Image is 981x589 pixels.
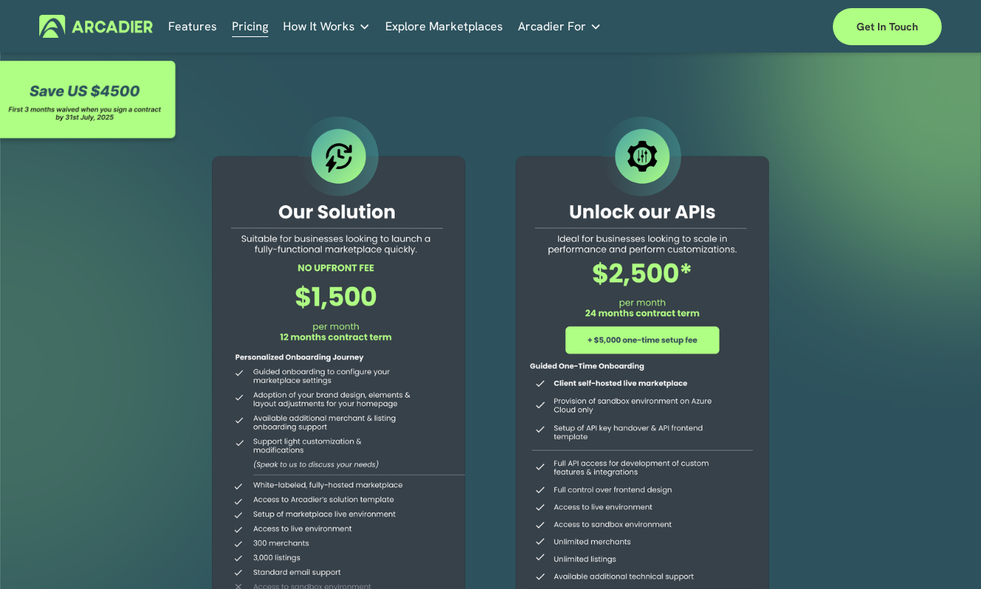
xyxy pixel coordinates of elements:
[39,15,153,38] img: Arcadier
[833,8,942,45] a: Get in touch
[385,15,503,38] a: Explore Marketplaces
[518,16,586,37] span: Arcadier For
[518,15,602,38] a: folder dropdown
[283,16,355,37] span: How It Works
[168,15,217,38] a: Features
[283,15,370,38] a: folder dropdown
[232,15,268,38] a: Pricing
[907,518,981,589] iframe: Chat Widget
